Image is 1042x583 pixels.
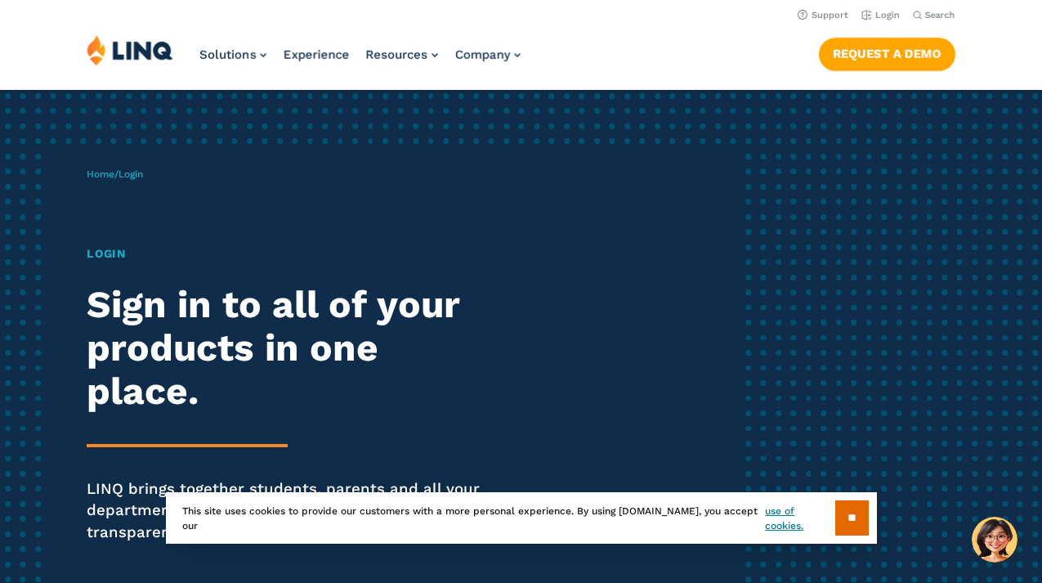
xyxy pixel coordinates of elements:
p: LINQ brings together students, parents and all your departments to improve efficiency and transpa... [87,478,488,544]
a: Solutions [199,47,266,62]
button: Open Search Bar [913,9,955,21]
a: Support [798,10,848,20]
a: Experience [283,47,349,62]
a: Home [87,168,114,180]
a: Request a Demo [819,38,955,70]
span: Resources [365,47,427,62]
a: Company [454,47,521,62]
h2: Sign in to all of your products in one place. [87,283,488,413]
nav: Button Navigation [819,34,955,70]
a: Login [861,10,900,20]
span: / [87,168,143,180]
span: Solutions [199,47,256,62]
nav: Primary Navigation [199,34,521,88]
span: Login [119,168,143,180]
h1: Login [87,245,488,262]
a: Resources [365,47,438,62]
button: Hello, have a question? Let’s chat. [972,517,1017,563]
img: LINQ | K‑12 Software [87,34,173,65]
div: This site uses cookies to provide our customers with a more personal experience. By using [DOMAIN... [166,492,877,544]
a: use of cookies. [765,504,834,533]
span: Company [454,47,510,62]
span: Search [925,10,955,20]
